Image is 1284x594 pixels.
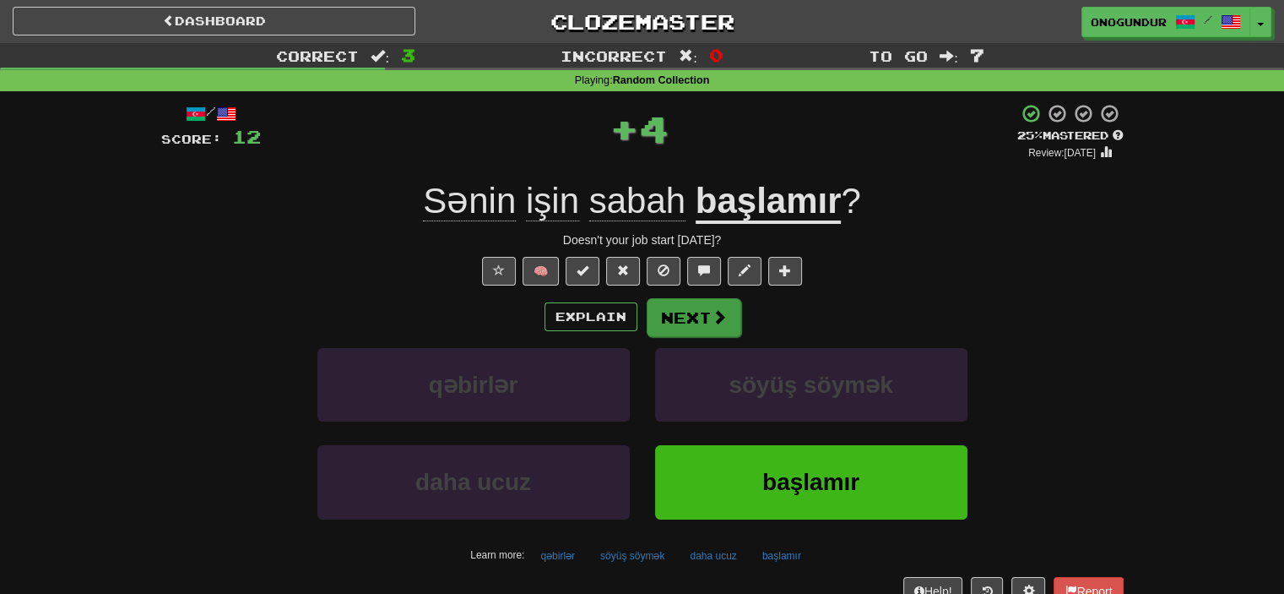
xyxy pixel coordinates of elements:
a: onogundur / [1081,7,1250,37]
div: / [161,103,261,124]
span: Score: [161,132,222,146]
span: : [371,49,389,63]
span: To go [869,47,928,64]
u: başlamır [696,181,842,224]
span: : [679,49,697,63]
span: ? [841,181,860,221]
span: işin [526,181,579,221]
span: 7 [970,45,984,65]
button: Reset to 0% Mastered (alt+r) [606,257,640,286]
button: Favorite sentence (alt+f) [482,257,516,286]
strong: Random Collection [613,74,710,86]
button: Next [647,298,741,337]
span: 12 [232,126,261,147]
span: daha ucuz [415,469,531,495]
span: 3 [401,45,415,65]
button: daha ucuz [317,445,630,519]
span: başlamır [762,469,859,495]
span: onogundur [1091,14,1167,30]
span: sabah [589,181,685,221]
span: 0 [709,45,723,65]
span: + [609,103,639,154]
div: Mastered [1017,128,1124,144]
span: Sənin [423,181,516,221]
button: Ignore sentence (alt+i) [647,257,680,286]
span: qəbirlər [429,372,518,398]
span: söyüş söymək [729,372,892,398]
button: Set this sentence to 100% Mastered (alt+m) [566,257,599,286]
small: Review: [DATE] [1028,147,1096,159]
span: Correct [276,47,359,64]
span: Incorrect [561,47,667,64]
button: başlamır [655,445,967,519]
button: söyüş söymək [655,348,967,422]
span: 25 % [1017,128,1043,142]
div: Doesn't your job start [DATE]? [161,232,1124,248]
button: başlamır [753,543,810,569]
button: 🧠 [523,257,559,286]
button: söyüş söymək [591,543,674,569]
button: Discuss sentence (alt+u) [687,257,721,286]
button: qəbirlər [317,348,630,422]
a: Dashboard [13,7,415,35]
small: Learn more: [470,549,524,561]
button: daha ucuz [680,543,745,569]
span: / [1204,14,1212,25]
span: 4 [639,107,669,150]
span: : [940,49,958,63]
button: Explain [544,302,637,331]
button: Edit sentence (alt+d) [728,257,761,286]
button: Add to collection (alt+a) [768,257,802,286]
button: qəbirlər [531,543,584,569]
a: Clozemaster [441,7,843,36]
